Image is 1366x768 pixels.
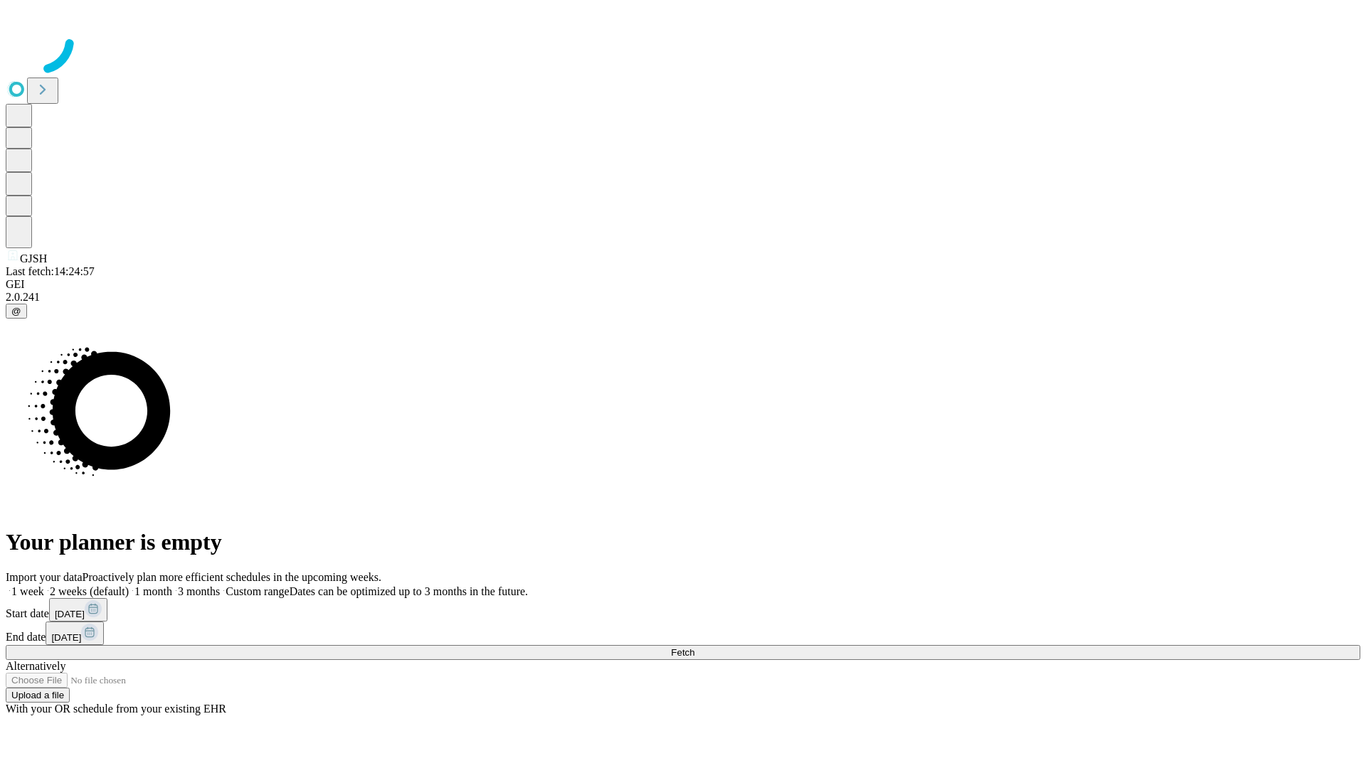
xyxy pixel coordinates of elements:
[6,688,70,703] button: Upload a file
[290,585,528,597] span: Dates can be optimized up to 3 months in the future.
[134,585,172,597] span: 1 month
[6,529,1360,555] h1: Your planner is empty
[178,585,220,597] span: 3 months
[6,291,1360,304] div: 2.0.241
[20,252,47,265] span: GJSH
[11,306,21,316] span: @
[6,660,65,672] span: Alternatively
[55,609,85,619] span: [DATE]
[50,585,129,597] span: 2 weeks (default)
[6,622,1360,645] div: End date
[46,622,104,645] button: [DATE]
[6,304,27,319] button: @
[6,571,83,583] span: Import your data
[6,703,226,715] span: With your OR schedule from your existing EHR
[83,571,381,583] span: Proactively plan more efficient schedules in the upcoming weeks.
[49,598,107,622] button: [DATE]
[226,585,289,597] span: Custom range
[6,278,1360,291] div: GEI
[51,632,81,643] span: [DATE]
[671,647,694,658] span: Fetch
[6,265,95,277] span: Last fetch: 14:24:57
[6,598,1360,622] div: Start date
[6,645,1360,660] button: Fetch
[11,585,44,597] span: 1 week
